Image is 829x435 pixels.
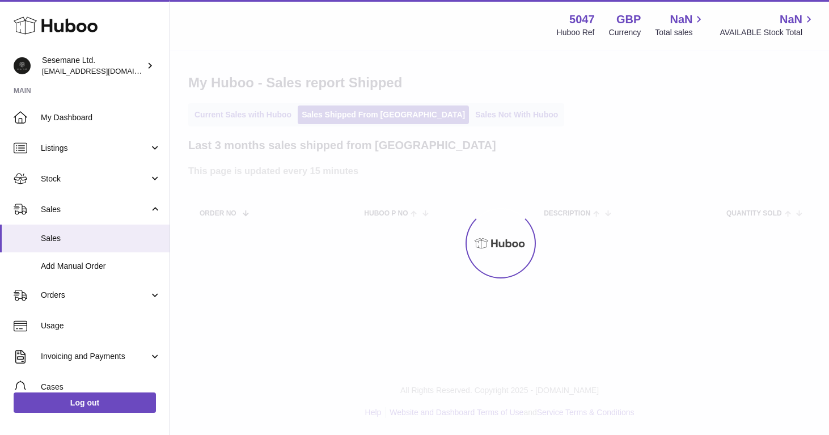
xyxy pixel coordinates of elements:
span: AVAILABLE Stock Total [720,27,815,38]
span: Usage [41,320,161,331]
span: Stock [41,174,149,184]
strong: GBP [616,12,641,27]
strong: 5047 [569,12,595,27]
span: My Dashboard [41,112,161,123]
span: Invoicing and Payments [41,351,149,362]
div: Huboo Ref [557,27,595,38]
span: NaN [670,12,692,27]
span: Sales [41,204,149,215]
img: info@soulcap.com [14,57,31,74]
div: Currency [609,27,641,38]
span: Add Manual Order [41,261,161,272]
span: Total sales [655,27,705,38]
span: Sales [41,233,161,244]
span: Orders [41,290,149,301]
a: Log out [14,392,156,413]
span: Cases [41,382,161,392]
a: NaN AVAILABLE Stock Total [720,12,815,38]
span: NaN [780,12,802,27]
a: NaN Total sales [655,12,705,38]
span: Listings [41,143,149,154]
span: [EMAIL_ADDRESS][DOMAIN_NAME] [42,66,167,75]
div: Sesemane Ltd. [42,55,144,77]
